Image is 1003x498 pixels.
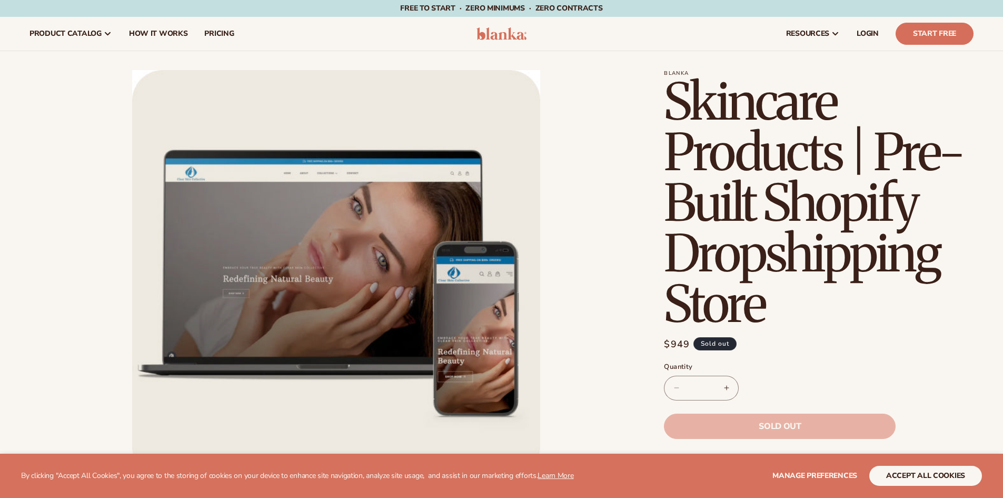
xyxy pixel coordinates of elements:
[204,30,234,38] span: pricing
[664,337,690,351] span: $949
[759,422,801,431] span: Sold out
[29,30,102,38] span: product catalog
[664,76,974,329] h1: Skincare Products | Pre-Built Shopify Dropshipping Store
[848,17,887,51] a: LOGIN
[129,30,188,38] span: How It Works
[772,466,857,486] button: Manage preferences
[476,27,527,40] img: logo
[664,362,896,373] label: Quantity
[869,466,982,486] button: accept all cookies
[857,30,879,38] span: LOGIN
[786,30,829,38] span: resources
[121,17,196,51] a: How It Works
[896,23,974,45] a: Start Free
[21,472,574,481] p: By clicking "Accept All Cookies", you agree to the storing of cookies on your device to enhance s...
[772,471,857,481] span: Manage preferences
[21,17,121,51] a: product catalog
[664,414,896,439] button: Sold out
[196,17,242,51] a: pricing
[778,17,848,51] a: resources
[538,471,573,481] a: Learn More
[693,337,737,350] span: Sold out
[400,3,602,13] span: Free to start · ZERO minimums · ZERO contracts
